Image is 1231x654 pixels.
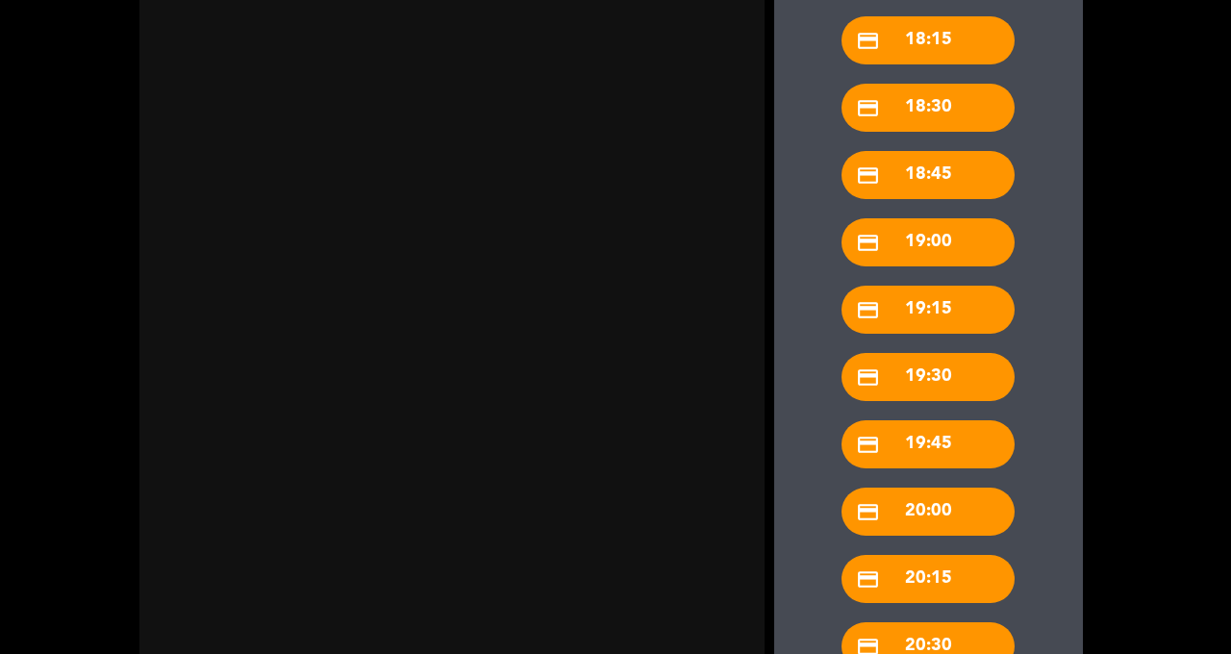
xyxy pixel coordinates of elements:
i: credit_card [856,567,880,591]
div: 19:45 [842,420,1015,468]
div: 18:45 [842,151,1015,199]
i: credit_card [856,29,880,53]
i: credit_card [856,500,880,524]
i: credit_card [856,163,880,188]
div: 20:15 [842,555,1015,603]
div: 19:30 [842,353,1015,401]
div: 18:15 [842,16,1015,64]
i: credit_card [856,365,880,390]
div: 19:15 [842,286,1015,334]
i: credit_card [856,96,880,120]
div: 19:00 [842,218,1015,266]
div: 20:00 [842,488,1015,536]
i: credit_card [856,298,880,322]
div: 18:30 [842,84,1015,132]
i: credit_card [856,433,880,457]
i: credit_card [856,231,880,255]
